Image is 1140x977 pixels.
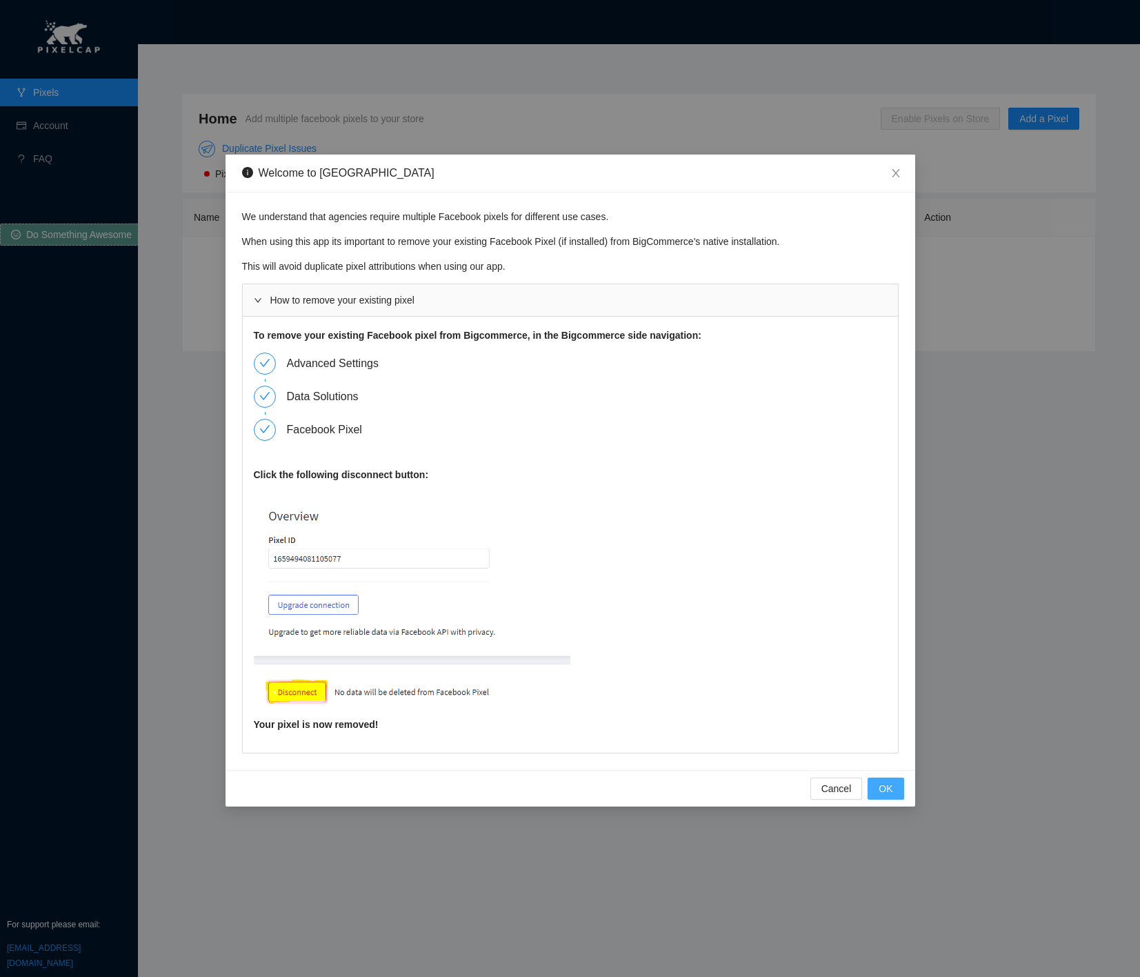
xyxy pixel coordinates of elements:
button: OK [868,778,903,800]
span: check [259,391,270,402]
div: rightHow to remove your existing pixel [243,284,898,316]
b: To remove your existing Facebook pixel from Bigcommerce, in the Bigcommerce side navigation: [254,330,701,341]
span: info-circle [242,167,253,178]
div: Data Solutions [287,386,370,408]
div: Facebook Pixel [287,419,373,441]
div: Welcome to [GEOGRAPHIC_DATA] [259,166,434,181]
span: Cancel [821,781,852,796]
span: right [254,288,262,304]
b: Your pixel is now removed! [254,719,379,730]
p: This will avoid duplicate pixel attributions when using our app. [242,259,899,274]
button: Cancel [810,778,863,800]
p: When using this app its important to remove your existing Facebook Pixel (if installed) from BigC... [242,234,899,249]
p: We understand that agencies require multiple Facebook pixels for different use cases. [242,209,899,224]
div: Advanced Settings [287,353,390,375]
span: check [259,357,270,368]
span: How to remove your existing pixel [270,295,414,306]
span: OK [879,781,892,796]
b: Click the following disconnect button: [254,469,429,480]
button: Close [877,155,915,193]
span: close [890,168,901,179]
img: fb-disconnect-button.PNG [254,492,570,717]
span: check [259,424,270,435]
